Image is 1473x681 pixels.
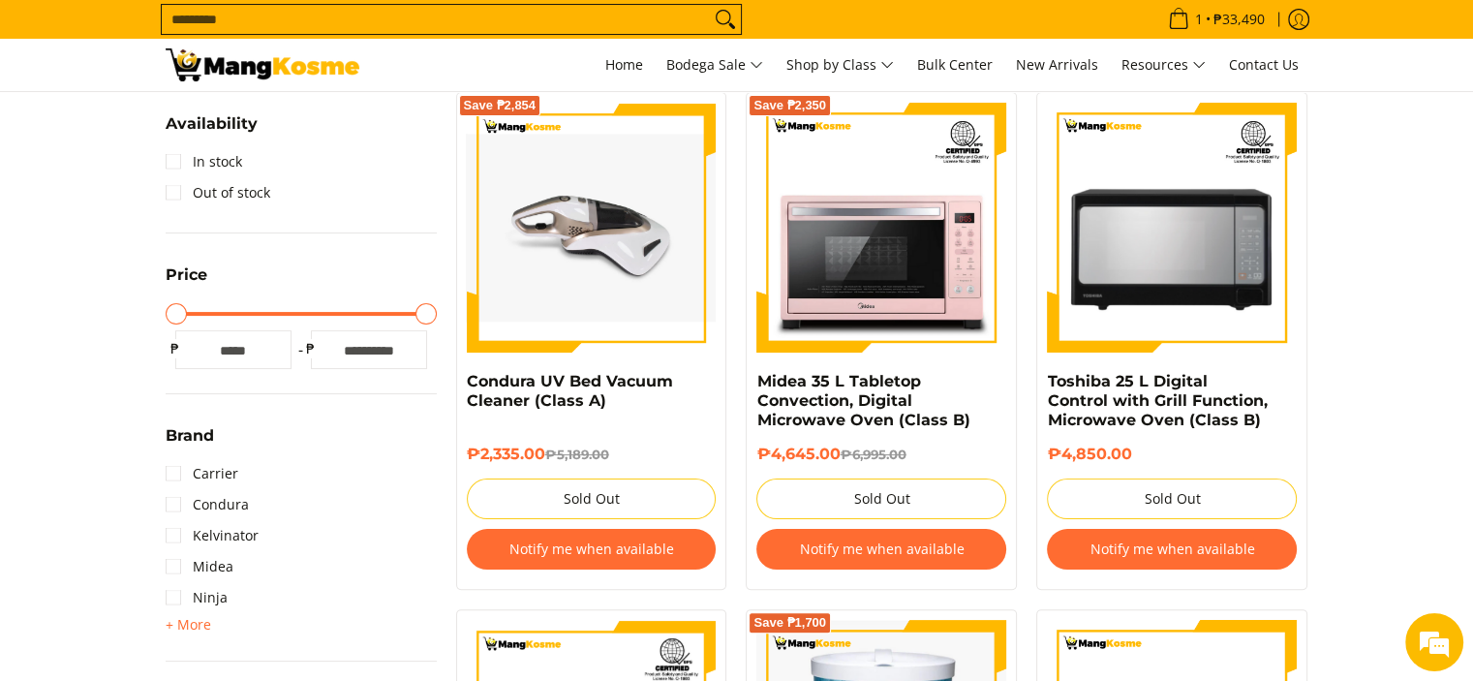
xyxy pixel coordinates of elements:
a: Bodega Sale [657,39,773,91]
a: Condura UV Bed Vacuum Cleaner (Class A) [467,372,673,410]
span: Save ₱1,700 [753,617,826,629]
button: Notify me when available [756,529,1006,570]
a: Shop by Class [777,39,904,91]
span: ₱ [166,339,185,358]
del: ₱6,995.00 [840,447,905,462]
a: Toshiba 25 L Digital Control with Grill Function, Microwave Oven (Class B) [1047,372,1267,429]
a: Midea 35 L Tabletop Convection, Digital Microwave Oven (Class B) [756,372,969,429]
span: ₱ [301,339,321,358]
span: Brand [166,428,214,444]
a: Condura [166,489,249,520]
button: Sold Out [756,479,1006,519]
span: Contact Us [1229,55,1299,74]
img: Midea 35 L Tabletop Convection, Digital Microwave Oven (Class B) [756,103,1006,353]
span: 1 [1192,13,1206,26]
a: Contact Us [1219,39,1308,91]
span: • [1162,9,1271,30]
span: Save ₱2,350 [753,100,826,111]
a: In stock [166,146,242,177]
nav: Main Menu [379,39,1308,91]
span: Home [605,55,643,74]
img: Small Appliances l Mang Kosme: Home Appliances Warehouse Sale | Page 2 [166,48,359,81]
h6: ₱4,850.00 [1047,445,1297,464]
button: Notify me when available [467,529,717,570]
h6: ₱2,335.00 [467,445,717,464]
button: Notify me when available [1047,529,1297,570]
summary: Open [166,613,211,636]
span: + More [166,617,211,633]
span: Availability [166,116,258,132]
del: ₱5,189.00 [545,447,609,462]
a: Ninja [166,582,228,613]
a: Resources [1112,39,1215,91]
a: Midea [166,551,233,582]
button: Search [710,5,741,34]
summary: Open [166,428,214,458]
a: Home [596,39,653,91]
span: Save ₱2,854 [464,100,537,111]
img: Toshiba 25 L Digital Control with Grill Function, Microwave Oven (Class B) [1047,103,1297,353]
summary: Open [166,267,207,297]
span: Price [166,267,207,283]
h6: ₱4,645.00 [756,445,1006,464]
button: Sold Out [1047,479,1297,519]
span: Resources [1121,53,1206,77]
a: New Arrivals [1006,39,1108,91]
summary: Open [166,116,258,146]
a: Carrier [166,458,238,489]
a: Bulk Center [907,39,1002,91]
button: Sold Out [467,479,717,519]
span: Shop by Class [786,53,894,77]
a: Out of stock [166,177,270,208]
a: Kelvinator [166,520,259,551]
span: Bulk Center [917,55,993,74]
span: ₱33,490 [1211,13,1268,26]
span: Bodega Sale [666,53,763,77]
img: Condura UV Bed Vacuum Cleaner (Class A) - 0 [467,135,717,322]
span: New Arrivals [1016,55,1098,74]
